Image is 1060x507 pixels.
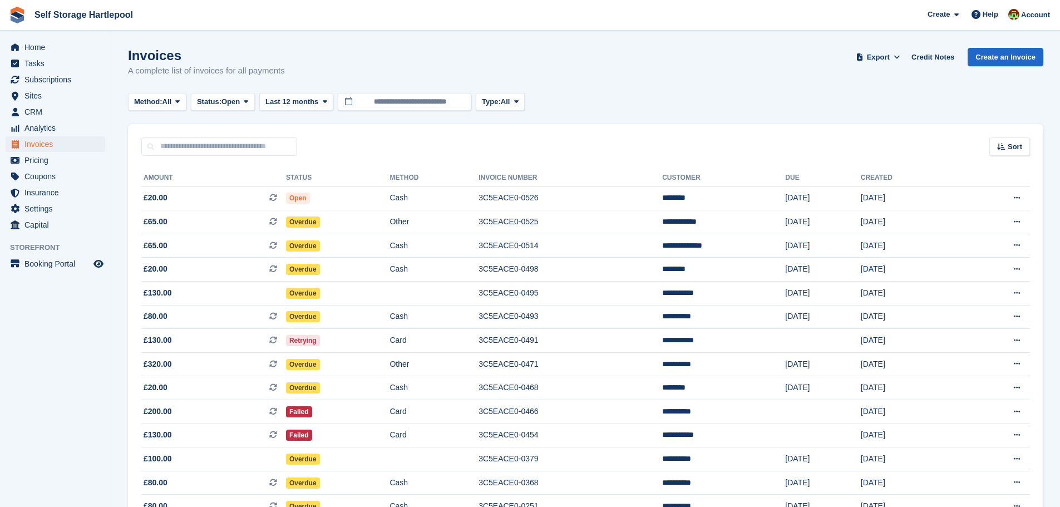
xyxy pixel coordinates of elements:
[24,104,91,120] span: CRM
[861,282,959,306] td: [DATE]
[191,93,255,111] button: Status: Open
[286,382,320,393] span: Overdue
[92,257,105,270] a: Preview store
[479,329,662,353] td: 3C5EACE0-0491
[785,234,860,258] td: [DATE]
[6,256,105,272] a: menu
[9,7,26,23] img: stora-icon-8386f47178a22dfd0bd8f6a31ec36ba5ce8667c1dd55bd0f319d3a0aa187defe.svg
[479,234,662,258] td: 3C5EACE0-0514
[286,169,390,187] th: Status
[390,352,479,376] td: Other
[390,329,479,353] td: Card
[861,400,959,424] td: [DATE]
[861,471,959,495] td: [DATE]
[785,169,860,187] th: Due
[24,88,91,104] span: Sites
[6,217,105,233] a: menu
[479,352,662,376] td: 3C5EACE0-0471
[907,48,959,66] a: Credit Notes
[286,288,320,299] span: Overdue
[144,334,172,346] span: £130.00
[259,93,333,111] button: Last 12 months
[390,186,479,210] td: Cash
[6,88,105,104] a: menu
[144,406,172,417] span: £200.00
[785,282,860,306] td: [DATE]
[24,169,91,184] span: Coupons
[6,152,105,168] a: menu
[390,376,479,400] td: Cash
[390,234,479,258] td: Cash
[861,447,959,471] td: [DATE]
[861,424,959,447] td: [DATE]
[286,359,320,370] span: Overdue
[286,264,320,275] span: Overdue
[24,40,91,55] span: Home
[390,471,479,495] td: Cash
[24,152,91,168] span: Pricing
[785,258,860,282] td: [DATE]
[867,52,890,63] span: Export
[785,447,860,471] td: [DATE]
[286,335,320,346] span: Retrying
[390,400,479,424] td: Card
[24,56,91,71] span: Tasks
[6,136,105,152] a: menu
[144,358,172,370] span: £320.00
[479,210,662,234] td: 3C5EACE0-0525
[861,305,959,329] td: [DATE]
[390,424,479,447] td: Card
[265,96,318,107] span: Last 12 months
[479,447,662,471] td: 3C5EACE0-0379
[286,478,320,489] span: Overdue
[479,400,662,424] td: 3C5EACE0-0466
[6,201,105,216] a: menu
[286,193,310,204] span: Open
[286,240,320,252] span: Overdue
[24,185,91,200] span: Insurance
[6,185,105,200] a: menu
[144,240,167,252] span: £65.00
[785,210,860,234] td: [DATE]
[6,40,105,55] a: menu
[144,477,167,489] span: £80.00
[983,9,998,20] span: Help
[30,6,137,24] a: Self Storage Hartlepool
[286,454,320,465] span: Overdue
[197,96,221,107] span: Status:
[141,169,286,187] th: Amount
[928,9,950,20] span: Create
[10,242,111,253] span: Storefront
[134,96,162,107] span: Method:
[24,201,91,216] span: Settings
[144,216,167,228] span: £65.00
[1008,141,1022,152] span: Sort
[479,376,662,400] td: 3C5EACE0-0468
[390,169,479,187] th: Method
[861,169,959,187] th: Created
[144,287,172,299] span: £130.00
[6,104,105,120] a: menu
[1021,9,1050,21] span: Account
[144,453,172,465] span: £100.00
[479,305,662,329] td: 3C5EACE0-0493
[861,352,959,376] td: [DATE]
[785,186,860,210] td: [DATE]
[144,382,167,393] span: £20.00
[785,376,860,400] td: [DATE]
[6,72,105,87] a: menu
[128,48,285,63] h1: Invoices
[482,96,501,107] span: Type:
[476,93,525,111] button: Type: All
[861,186,959,210] td: [DATE]
[479,282,662,306] td: 3C5EACE0-0495
[479,169,662,187] th: Invoice Number
[144,263,167,275] span: £20.00
[24,256,91,272] span: Booking Portal
[785,352,860,376] td: [DATE]
[861,210,959,234] td: [DATE]
[286,216,320,228] span: Overdue
[861,376,959,400] td: [DATE]
[501,96,510,107] span: All
[286,406,312,417] span: Failed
